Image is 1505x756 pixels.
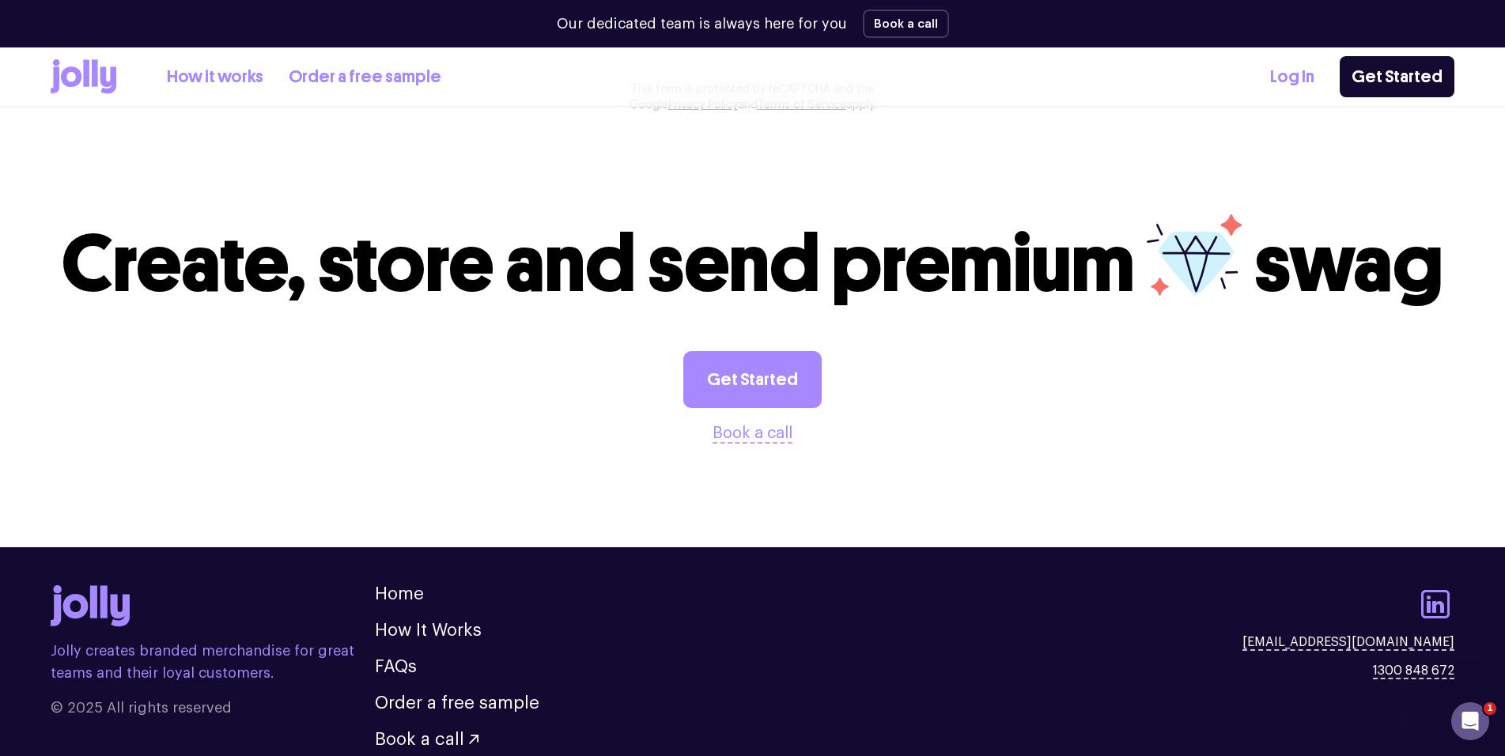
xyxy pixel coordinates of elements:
[1270,64,1314,90] a: Log In
[1254,216,1443,312] span: swag
[167,64,263,90] a: How it works
[51,697,375,719] span: © 2025 All rights reserved
[375,731,478,748] button: Book a call
[1340,56,1454,97] a: Get Started
[1484,702,1496,715] span: 1
[1373,661,1454,680] a: 1300 848 672
[289,64,441,90] a: Order a free sample
[1242,633,1454,652] a: [EMAIL_ADDRESS][DOMAIN_NAME]
[713,421,792,446] button: Book a call
[375,694,539,712] a: Order a free sample
[375,658,417,675] a: FAQs
[683,351,822,408] a: Get Started
[557,13,847,35] p: Our dedicated team is always here for you
[863,9,949,38] button: Book a call
[1451,702,1489,740] iframe: Intercom live chat
[375,731,464,748] span: Book a call
[375,585,424,603] a: Home
[375,622,482,639] a: How It Works
[62,216,1135,312] span: Create, store and send premium
[51,640,375,684] p: Jolly creates branded merchandise for great teams and their loyal customers.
